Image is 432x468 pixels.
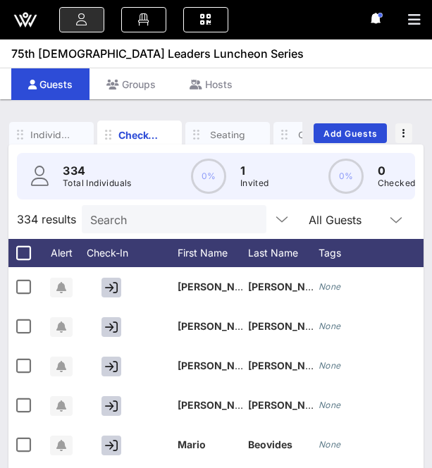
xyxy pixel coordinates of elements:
span: [PERSON_NAME] [248,281,331,292]
i: None [319,439,341,450]
p: Total Individuals [63,176,132,190]
p: 334 [63,162,132,179]
div: Hosts [173,68,249,100]
span: Mario [178,438,206,450]
span: 334 results [17,211,76,228]
i: None [319,321,341,331]
div: Seating [206,128,249,142]
div: Check-In [118,128,161,142]
button: Add Guests [314,123,387,143]
p: Checked-In [378,176,428,190]
i: None [319,360,341,371]
span: [PERSON_NAME] [178,359,261,371]
span: [PERSON_NAME] [178,281,261,292]
div: Last Name [248,239,319,267]
i: None [319,400,341,410]
span: [PERSON_NAME] [178,320,261,332]
p: 0 [378,162,428,179]
span: [PERSON_NAME] [178,399,261,411]
span: Beovides [248,438,292,450]
div: First Name [178,239,248,267]
div: All Guests [300,205,413,233]
div: Custom [295,128,337,142]
span: [PERSON_NAME] [248,320,331,332]
span: [PERSON_NAME] [248,359,331,371]
span: 75th [DEMOGRAPHIC_DATA] Leaders Luncheon Series [11,45,304,62]
div: All Guests [309,214,362,226]
div: Alert [44,239,79,267]
div: Check-In [79,239,149,267]
span: Add Guests [323,128,378,139]
div: Individuals [30,128,73,142]
p: 1 [240,162,269,179]
div: Groups [90,68,173,100]
p: Invited [240,176,269,190]
span: [PERSON_NAME] [248,399,331,411]
i: None [319,281,341,292]
div: Guests [11,68,90,100]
